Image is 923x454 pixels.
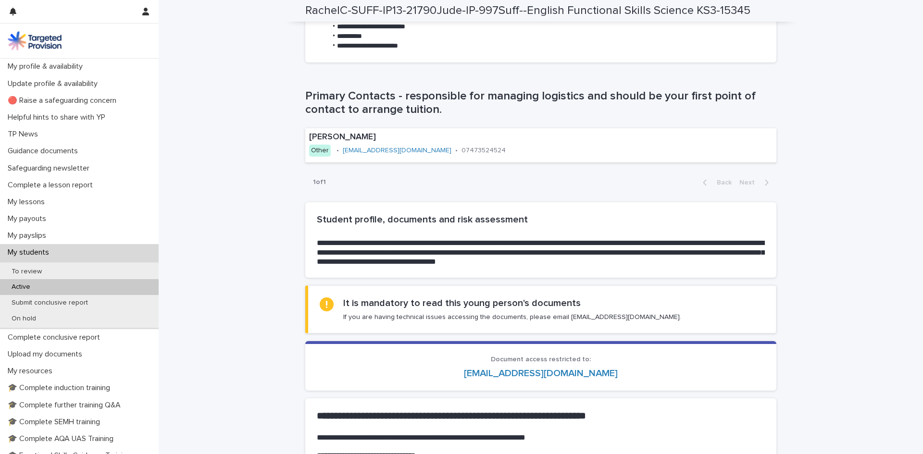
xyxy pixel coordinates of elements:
[464,368,618,378] a: [EMAIL_ADDRESS][DOMAIN_NAME]
[337,147,339,155] p: •
[739,179,761,186] span: Next
[8,31,62,50] img: M5nRWzHhSzIhMunXDL62
[4,248,57,257] p: My students
[309,145,331,157] div: Other
[4,333,108,342] p: Complete conclusive report
[305,128,776,162] a: [PERSON_NAME]Other•[EMAIL_ADDRESS][DOMAIN_NAME]•07473524524
[305,4,750,18] h2: RachelC-SUFF-IP13-21790Jude-IP-997Suff--English Functional Skills Science KS3-15345
[4,231,54,240] p: My payslips
[317,214,765,225] h2: Student profile, documents and risk assessment
[305,171,334,194] p: 1 of 1
[695,178,736,187] button: Back
[4,417,108,427] p: 🎓 Complete SEMH training
[491,356,591,363] span: Document access restricted to:
[711,179,732,186] span: Back
[4,268,50,276] p: To review
[4,283,38,291] p: Active
[4,147,86,156] p: Guidance documents
[4,96,124,105] p: 🔴 Raise a safeguarding concern
[343,147,451,154] a: [EMAIL_ADDRESS][DOMAIN_NAME]
[736,178,776,187] button: Next
[4,383,118,393] p: 🎓 Complete induction training
[4,79,105,88] p: Update profile & availability
[4,299,96,307] p: Submit conclusive report
[343,313,681,321] p: If you are having technical issues accessing the documents, please email [EMAIL_ADDRESS][DOMAIN_N...
[461,147,506,154] a: 07473524524
[4,181,100,190] p: Complete a lesson report
[4,130,46,139] p: TP News
[4,197,52,207] p: My lessons
[4,434,121,443] p: 🎓 Complete AQA UAS Training
[343,297,581,309] h2: It is mandatory to read this young person's documents
[305,89,776,117] h1: Primary Contacts - responsible for managing logistics and should be your first point of contact t...
[4,214,54,223] p: My payouts
[4,367,60,376] p: My resources
[4,164,97,173] p: Safeguarding newsletter
[455,147,458,155] p: •
[309,132,573,143] p: [PERSON_NAME]
[4,113,113,122] p: Helpful hints to share with YP
[4,315,44,323] p: On hold
[4,401,128,410] p: 🎓 Complete further training Q&A
[4,350,90,359] p: Upload my documents
[4,62,90,71] p: My profile & availability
